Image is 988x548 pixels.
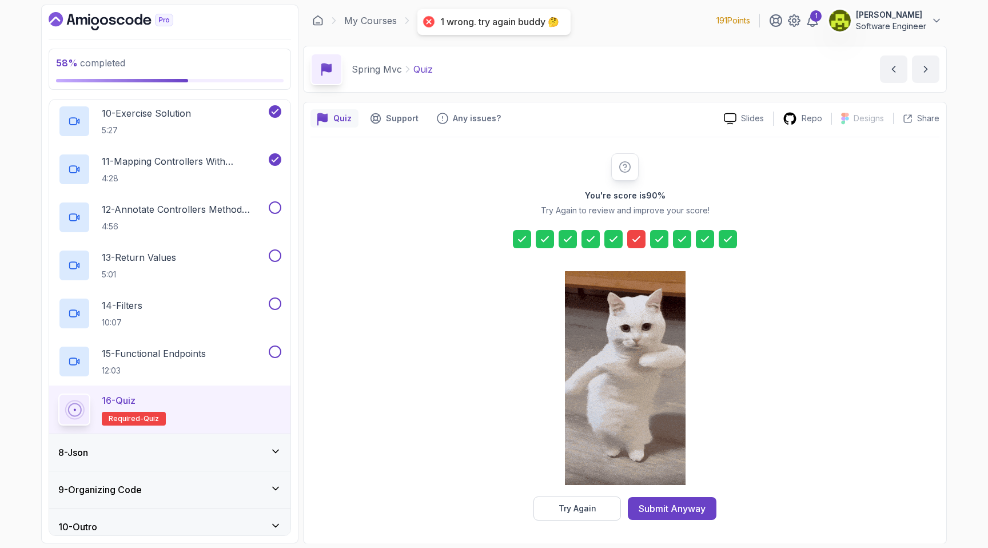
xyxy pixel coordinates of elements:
[102,394,136,407] p: 16 - Quiz
[102,317,142,328] p: 10:07
[828,9,942,32] button: user profile image[PERSON_NAME]Software Engineer
[856,21,926,32] p: Software Engineer
[102,221,266,232] p: 4:56
[49,471,290,508] button: 9-Organizing Code
[856,9,926,21] p: [PERSON_NAME]
[628,497,716,520] button: Submit Anyway
[49,509,290,545] button: 10-Outro
[102,106,191,120] p: 10 - Exercise Solution
[912,55,939,83] button: next content
[363,109,425,128] button: Support button
[102,154,266,168] p: 11 - Mapping Controllers With @Requestmapping
[806,14,819,27] a: 1
[893,113,939,124] button: Share
[430,109,508,128] button: Feedback button
[533,497,621,521] button: Try Again
[58,105,281,137] button: 10-Exercise Solution5:27
[386,113,419,124] p: Support
[312,15,324,26] a: Dashboard
[559,503,596,514] div: Try Again
[102,202,266,216] p: 12 - Annotate Controllers Method Arguments
[440,16,559,28] div: 1 wrong. try again buddy 🤔
[102,173,266,184] p: 4:28
[810,10,822,22] div: 1
[741,113,764,124] p: Slides
[310,109,358,128] button: quiz button
[102,299,142,312] p: 14 - Filters
[49,434,290,471] button: 8-Json
[58,483,142,497] h3: 9 - Organizing Code
[144,414,159,423] span: quiz
[58,297,281,329] button: 14-Filters10:07
[56,57,125,69] span: completed
[102,347,206,360] p: 15 - Functional Endpoints
[917,113,939,124] p: Share
[102,365,206,376] p: 12:03
[802,113,822,124] p: Repo
[413,62,433,76] p: Quiz
[56,57,78,69] span: 58 %
[333,113,352,124] p: Quiz
[880,55,907,83] button: previous content
[829,10,851,31] img: user profile image
[49,12,200,30] a: Dashboard
[58,201,281,233] button: 12-Annotate Controllers Method Arguments4:56
[854,113,884,124] p: Designs
[58,394,281,426] button: 16-QuizRequired-quiz
[109,414,144,423] span: Required-
[58,446,88,459] h3: 8 - Json
[565,271,686,485] img: cool-cat
[774,112,831,126] a: Repo
[352,62,402,76] p: Spring Mvc
[58,520,97,534] h3: 10 - Outro
[58,153,281,185] button: 11-Mapping Controllers With @Requestmapping4:28
[58,346,281,378] button: 15-Functional Endpoints12:03
[344,14,397,27] a: My Courses
[716,15,750,26] p: 191 Points
[585,190,666,201] h2: You're score is 90 %
[453,113,501,124] p: Any issues?
[58,249,281,281] button: 13-Return Values5:01
[541,205,710,216] p: Try Again to review and improve your score!
[639,502,706,515] div: Submit Anyway
[715,113,773,125] a: Slides
[102,125,191,136] p: 5:27
[102,269,176,280] p: 5:01
[102,251,176,264] p: 13 - Return Values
